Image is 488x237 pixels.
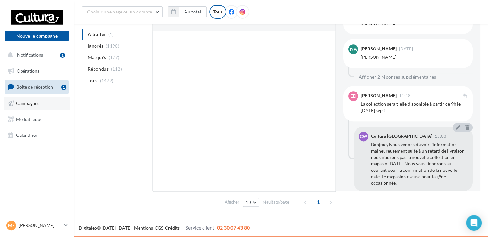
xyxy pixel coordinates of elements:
[111,66,122,72] span: (112)
[88,43,103,49] span: Ignorés
[87,9,152,14] span: Choisir une page ou un compte
[5,219,69,232] a: MF [PERSON_NAME]
[4,97,70,110] a: Campagnes
[106,43,119,48] span: (1190)
[356,73,438,81] button: Afficher 2 réponses supplémentaires
[60,53,65,58] div: 1
[435,134,447,138] span: 15:08
[17,52,43,57] span: Notifications
[4,48,68,62] button: Notifications 1
[79,225,97,231] a: Digitaleo
[360,133,367,140] span: CW
[155,225,163,231] a: CGS
[19,222,61,229] p: [PERSON_NAME]
[8,222,15,229] span: MF
[371,134,432,138] div: Cultura [GEOGRAPHIC_DATA]
[100,78,113,83] span: (1479)
[217,224,250,231] span: 02 30 07 43 80
[399,47,413,51] span: [DATE]
[466,215,482,231] div: Open Intercom Messenger
[4,113,70,126] a: Médiathèque
[16,132,38,138] span: Calendrier
[350,46,357,52] span: NA
[16,84,53,90] span: Boîte de réception
[5,31,69,41] button: Nouvelle campagne
[371,142,465,186] span: Bonjour, Nous venons d'avoir l'information malheureusement suite à un retard de livraison nous n'...
[61,85,66,90] div: 1
[82,6,163,17] button: Choisir une page ou un compte
[263,199,289,205] span: résultats/page
[4,80,70,94] a: Boîte de réception1
[209,5,226,19] div: Tous
[88,77,97,84] span: Tous
[313,197,323,207] span: 1
[350,93,356,99] span: ED
[179,6,207,17] button: Au total
[4,128,70,142] a: Calendrier
[134,225,153,231] a: Mentions
[185,224,214,231] span: Service client
[88,66,109,72] span: Répondus
[109,55,120,60] span: (177)
[243,198,259,207] button: 10
[79,225,250,231] span: © [DATE]-[DATE] - - -
[246,200,251,205] span: 10
[361,54,467,60] div: [PERSON_NAME]
[16,101,39,106] span: Campagnes
[168,6,207,17] button: Au total
[361,101,467,114] div: La collection sera t-elle disponible à partir de 9h le [DATE] svp ?
[225,199,239,205] span: Afficher
[16,116,42,122] span: Médiathèque
[399,94,411,98] span: 14:48
[361,47,397,51] div: [PERSON_NAME]
[165,225,180,231] a: Crédits
[88,54,106,61] span: Masqués
[361,93,397,98] div: [PERSON_NAME]
[4,64,70,78] a: Opérations
[17,68,39,74] span: Opérations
